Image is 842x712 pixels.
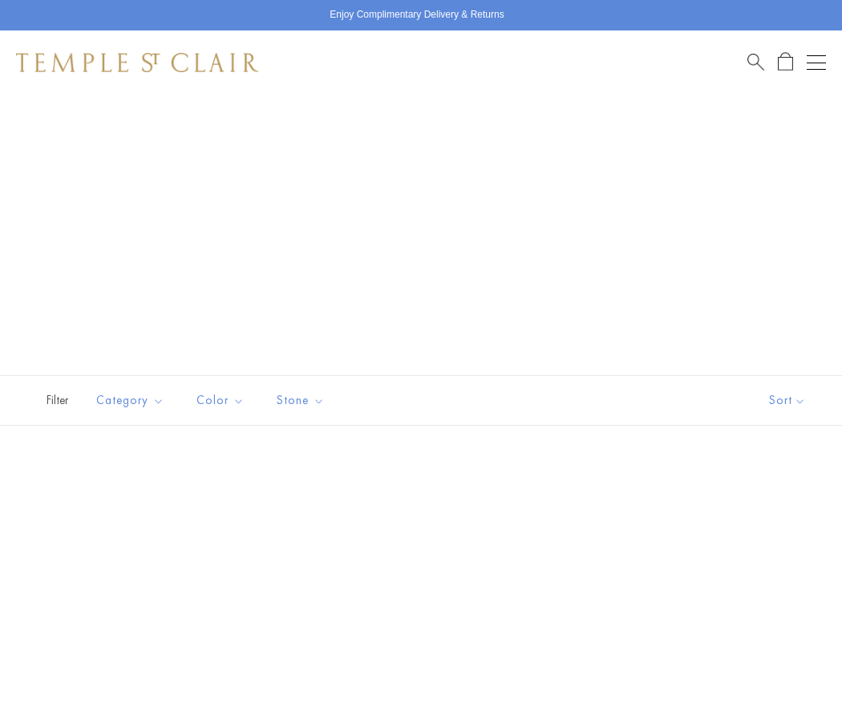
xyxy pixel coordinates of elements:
a: Search [747,52,764,72]
span: Stone [269,390,337,411]
a: Open Shopping Bag [778,52,793,72]
button: Show sort by [733,376,842,425]
span: Color [188,390,257,411]
p: Enjoy Complimentary Delivery & Returns [330,7,504,23]
img: Temple St. Clair [16,53,258,72]
button: Open navigation [807,53,826,72]
button: Color [184,382,257,419]
span: Category [88,390,176,411]
button: Category [84,382,176,419]
button: Stone [265,382,337,419]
